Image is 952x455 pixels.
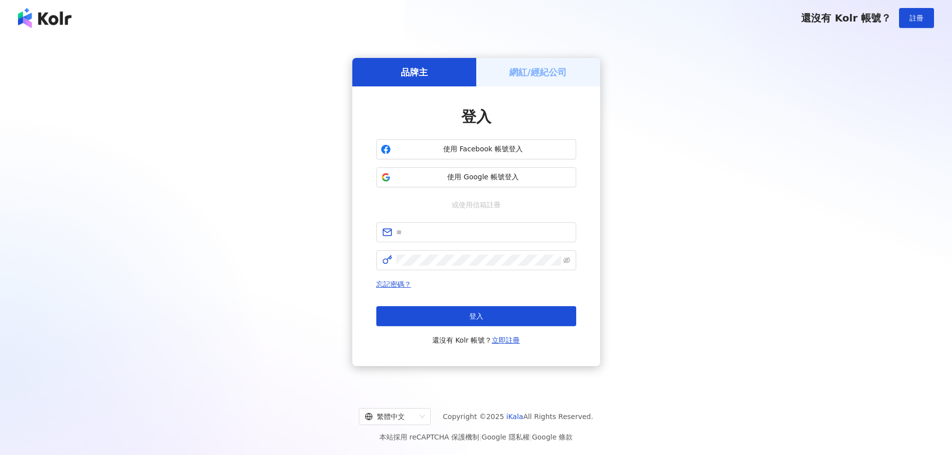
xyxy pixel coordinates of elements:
[395,144,572,154] span: 使用 Facebook 帳號登入
[479,433,482,441] span: |
[401,66,428,78] h5: 品牌主
[530,433,532,441] span: |
[365,409,416,425] div: 繁體中文
[532,433,573,441] a: Google 條款
[445,199,508,210] span: 或使用信箱註冊
[376,139,576,159] button: 使用 Facebook 帳號登入
[506,413,523,421] a: iKala
[376,306,576,326] button: 登入
[379,431,573,443] span: 本站採用 reCAPTCHA 保護機制
[469,312,483,320] span: 登入
[801,12,891,24] span: 還沒有 Kolr 帳號？
[492,336,520,344] a: 立即註冊
[376,280,411,288] a: 忘記密碼？
[482,433,530,441] a: Google 隱私權
[395,172,572,182] span: 使用 Google 帳號登入
[899,8,934,28] button: 註冊
[509,66,567,78] h5: 網紅/經紀公司
[461,108,491,125] span: 登入
[910,14,924,22] span: 註冊
[563,257,570,264] span: eye-invisible
[376,167,576,187] button: 使用 Google 帳號登入
[18,8,71,28] img: logo
[443,411,593,423] span: Copyright © 2025 All Rights Reserved.
[432,334,520,346] span: 還沒有 Kolr 帳號？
